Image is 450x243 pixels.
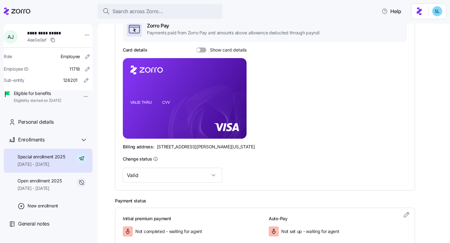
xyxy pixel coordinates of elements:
button: Help [377,5,406,17]
span: Show card details [206,47,247,52]
span: Not set up - waiting for agent [281,228,339,235]
span: Role [4,53,12,60]
span: New enrollment [27,203,58,209]
span: Personal details [18,118,54,126]
h2: Payment status [115,198,441,204]
h3: Card details [123,47,147,53]
span: Payments paid from Zorro Pay and amounts above allowance deducted through payroll [147,30,319,36]
h3: Change status [123,156,152,162]
span: General notes [18,220,49,228]
span: [STREET_ADDRESS][PERSON_NAME][US_STATE] [157,144,255,150]
span: [DATE] - [DATE] [17,161,65,167]
span: Enrollments [18,136,44,144]
h3: Auto-Pay [269,216,407,222]
h3: Initial premium payment [123,216,261,222]
span: Eligible for benefits [14,90,61,97]
span: A J [7,34,13,39]
span: Search across Zorro... [112,7,163,15]
span: [DATE] - [DATE] [17,185,62,191]
span: Help [382,7,401,15]
tspan: CVV [162,100,170,105]
span: 4ee0e0ef [27,37,47,43]
span: Special enrollment 2025 [17,154,65,160]
tspan: VALID THRU [130,100,152,105]
span: 11718 [69,66,80,72]
span: Employee ID [4,66,28,72]
span: Eligibility started on [DATE] [14,98,61,103]
span: Not completed - waiting for agent [135,228,202,235]
span: Billing address: [123,144,154,150]
span: Open enrollment 2025 [17,178,62,184]
span: Zorro Pay [147,22,319,30]
span: Employee [61,53,80,60]
button: Search across Zorro... [97,4,222,19]
img: 7c620d928e46699fcfb78cede4daf1d1 [432,6,442,16]
span: Sub-entity [4,77,24,83]
span: 126201 [63,77,77,83]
